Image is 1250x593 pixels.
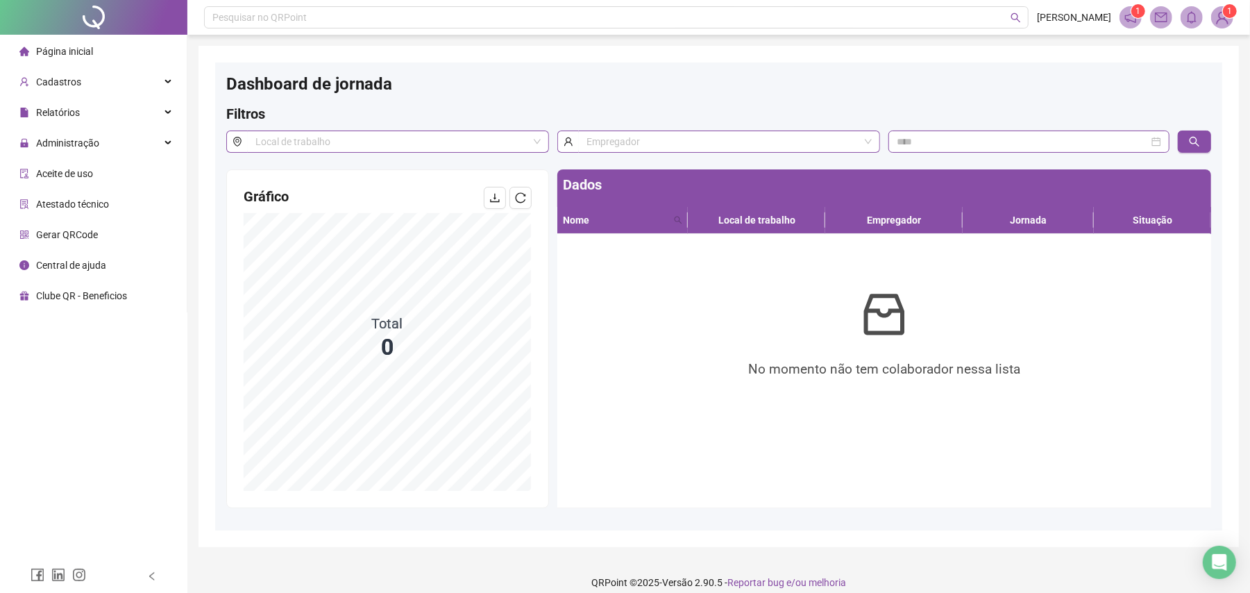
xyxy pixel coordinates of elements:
span: Aceite de uso [36,168,93,179]
span: Cadastros [36,76,81,87]
span: [PERSON_NAME] [1037,10,1111,25]
span: audit [19,169,29,178]
span: Dados [563,176,602,193]
th: Empregador [825,207,963,234]
span: download [489,192,500,203]
span: Dashboard de jornada [226,74,392,94]
span: search [1189,136,1200,147]
span: notification [1124,11,1137,24]
span: 1 [1136,6,1141,16]
span: environment [226,131,248,153]
span: bell [1185,11,1198,24]
span: info-circle [19,260,29,270]
div: Open Intercom Messenger [1203,546,1236,579]
span: Administração [36,137,99,149]
span: Relatórios [36,107,80,118]
th: Jornada [963,207,1093,234]
sup: 1 [1131,4,1145,18]
span: Nome [563,212,668,228]
span: linkedin [51,568,65,582]
span: instagram [72,568,86,582]
span: lock [19,138,29,148]
span: facebook [31,568,44,582]
span: search [674,216,682,224]
span: 1 [1228,6,1233,16]
span: No momento não tem colaborador nessa lista [748,359,1020,380]
span: Gerar QRCode [36,229,98,240]
sup: Atualize o seu contato no menu Meus Dados [1223,4,1237,18]
span: left [147,571,157,581]
span: Versão [662,577,693,588]
th: Situação [1094,207,1212,234]
span: user [557,131,579,153]
span: home [19,47,29,56]
img: 68789 [1212,7,1233,28]
span: Clube QR - Beneficios [36,290,127,301]
th: Local de trabalho [688,207,825,234]
span: Gráfico [244,188,289,205]
span: gift [19,291,29,301]
span: Atestado técnico [36,199,109,210]
span: Filtros [226,106,265,122]
span: Reportar bug e/ou melhoria [727,577,846,588]
span: inbox [856,287,912,342]
span: user-add [19,77,29,87]
span: solution [19,199,29,209]
span: search [1011,12,1021,23]
span: Central de ajuda [36,260,106,271]
span: mail [1155,11,1167,24]
span: qrcode [19,230,29,240]
span: reload [515,192,526,203]
span: file [19,108,29,117]
span: search [671,210,685,231]
span: Página inicial [36,46,93,57]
